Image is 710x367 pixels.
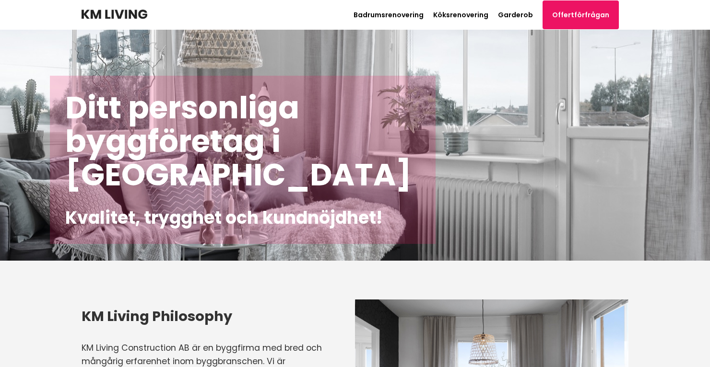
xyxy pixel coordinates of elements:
[543,0,619,29] a: Offertförfrågan
[433,10,488,20] a: Köksrenovering
[498,10,533,20] a: Garderob
[82,307,331,326] h3: KM Living Philosophy
[354,10,424,20] a: Badrumsrenovering
[82,10,147,19] img: KM Living
[65,91,420,192] h1: Ditt personliga byggföretag i [GEOGRAPHIC_DATA]
[65,207,420,229] h2: Kvalitet, trygghet och kundnöjdhet!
